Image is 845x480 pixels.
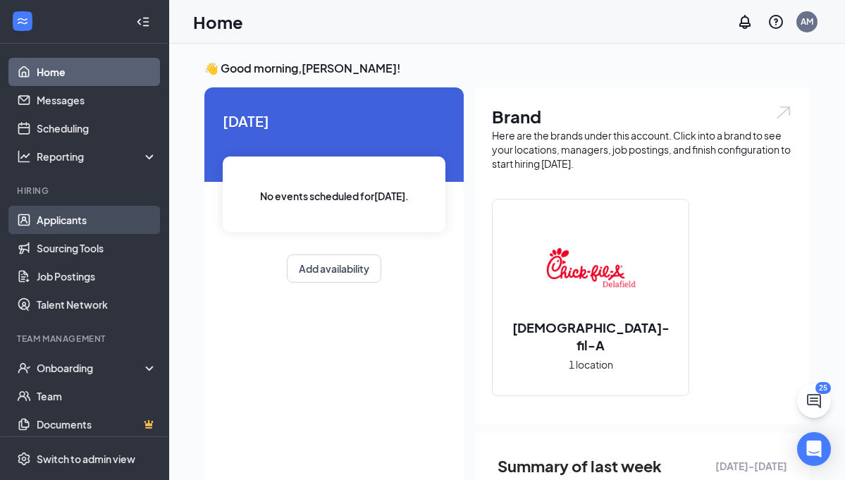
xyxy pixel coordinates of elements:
div: Switch to admin view [37,452,135,466]
svg: Collapse [136,15,150,29]
div: Hiring [17,185,154,197]
a: Messages [37,86,157,114]
button: ChatActive [797,384,831,418]
span: No events scheduled for [DATE] . [260,188,409,204]
a: DocumentsCrown [37,410,157,438]
div: AM [801,16,813,27]
svg: Analysis [17,149,31,164]
span: [DATE] [223,110,445,132]
h3: 👋 Good morning, [PERSON_NAME] ! [204,61,810,76]
a: Job Postings [37,262,157,290]
svg: UserCheck [17,361,31,375]
svg: ChatActive [806,393,822,410]
svg: QuestionInfo [767,13,784,30]
div: Reporting [37,149,158,164]
svg: WorkstreamLogo [16,14,30,28]
img: open.6027fd2a22e1237b5b06.svg [775,104,793,121]
div: Team Management [17,333,154,345]
svg: Notifications [736,13,753,30]
div: 25 [815,382,831,394]
a: Home [37,58,157,86]
a: Team [37,382,157,410]
a: Applicants [37,206,157,234]
svg: Settings [17,452,31,466]
span: 1 location [569,357,613,372]
a: Talent Network [37,290,157,319]
h1: Home [193,10,243,34]
h2: [DEMOGRAPHIC_DATA]-fil-A [493,319,689,354]
div: Onboarding [37,361,145,375]
div: Here are the brands under this account. Click into a brand to see your locations, managers, job p... [492,128,793,171]
span: [DATE] - [DATE] [715,458,787,474]
button: Add availability [287,254,381,283]
a: Scheduling [37,114,157,142]
a: Sourcing Tools [37,234,157,262]
h1: Brand [492,104,793,128]
span: Summary of last week [498,454,662,479]
img: Chick-fil-A [545,223,636,313]
div: Open Intercom Messenger [797,432,831,466]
